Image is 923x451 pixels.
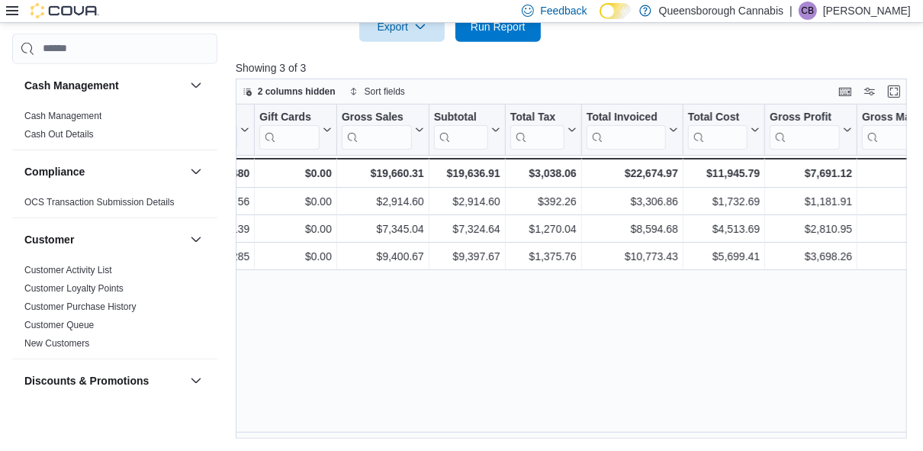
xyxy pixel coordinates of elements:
span: Cash Out Details [24,127,94,140]
span: Run Report [471,19,526,34]
button: Compliance [24,163,184,179]
span: Customer Queue [24,318,94,330]
span: Dark Mode [600,19,600,20]
a: New Customers [24,337,89,348]
button: Cash Management [24,77,184,92]
button: Keyboard shortcuts [836,82,854,101]
button: Customer [187,230,205,248]
p: Queensborough Cannabis [659,2,783,20]
button: Export [359,11,445,42]
div: $3,038.06 [510,164,577,182]
span: CB [802,2,815,20]
button: Enter fullscreen [885,82,903,101]
button: Run Report [455,11,541,42]
input: Dark Mode [600,3,632,19]
span: New Customers [24,337,89,349]
button: Cash Management [187,76,205,94]
span: 2 columns hidden [258,85,336,98]
a: Customer Activity List [24,264,112,275]
div: Cash Management [12,106,217,149]
p: Showing 3 of 3 [236,60,914,76]
a: Cash Management [24,110,101,121]
span: Export [368,11,436,42]
a: Customer Purchase History [24,301,137,311]
span: Sort fields [365,85,405,98]
div: 480 [183,164,249,182]
img: Cova [31,3,99,18]
span: Customer Activity List [24,263,112,275]
div: $0.00 [259,164,332,182]
button: Compliance [187,162,205,180]
p: | [790,2,793,20]
h3: Discounts & Promotions [24,372,149,388]
button: Discounts & Promotions [187,371,205,389]
button: Customer [24,231,184,246]
div: Calvin Basran [799,2,817,20]
h3: Compliance [24,163,85,179]
button: Display options [860,82,879,101]
a: Cash Out Details [24,128,94,139]
button: Discounts & Promotions [24,372,184,388]
span: Cash Management [24,109,101,121]
span: OCS Transaction Submission Details [24,195,175,208]
div: Compliance [12,192,217,217]
div: Customer [12,260,217,358]
h3: Cash Management [24,77,119,92]
button: 2 columns hidden [236,82,342,101]
p: [PERSON_NAME] [823,2,911,20]
div: $22,674.97 [587,164,678,182]
div: $7,691.12 [770,164,852,182]
div: $11,945.79 [688,164,760,182]
div: $19,636.91 [434,164,500,182]
span: Feedback [540,3,587,18]
a: OCS Transaction Submission Details [24,196,175,207]
h3: Customer [24,231,74,246]
span: Customer Loyalty Points [24,282,124,294]
a: Customer Loyalty Points [24,282,124,293]
span: Customer Purchase History [24,300,137,312]
a: Customer Queue [24,319,94,330]
div: $19,660.31 [342,164,424,182]
button: Sort fields [343,82,411,101]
